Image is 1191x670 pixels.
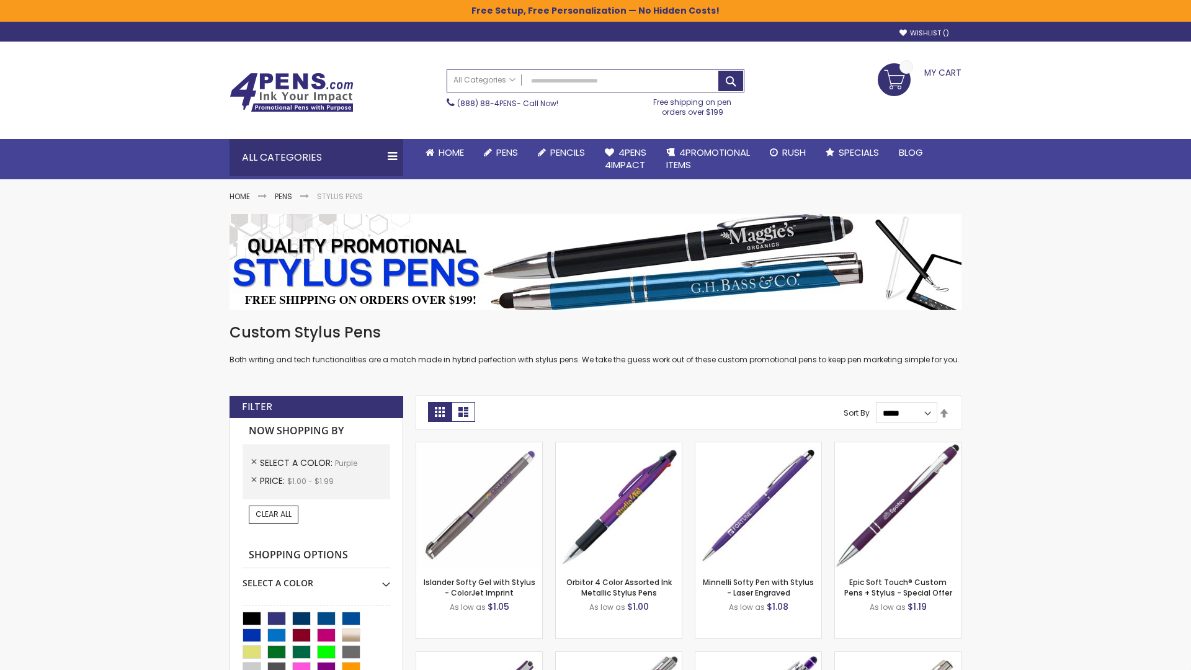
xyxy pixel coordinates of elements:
[496,146,518,159] span: Pens
[767,601,788,613] span: $1.08
[729,602,765,612] span: As low as
[275,191,292,202] a: Pens
[243,542,390,569] strong: Shopping Options
[695,651,821,662] a: Phoenix Softy with Stylus Pen - Laser-Purple
[230,323,961,342] h1: Custom Stylus Pens
[243,568,390,589] div: Select A Color
[695,442,821,452] a: Minnelli Softy Pen with Stylus - Laser Engraved-Purple
[450,602,486,612] span: As low as
[566,577,672,597] a: Orbitor 4 Color Assorted Ink Metallic Stylus Pens
[230,139,403,176] div: All Categories
[666,146,750,171] span: 4PROMOTIONAL ITEMS
[453,75,515,85] span: All Categories
[605,146,646,171] span: 4Pens 4impact
[899,29,949,38] a: Wishlist
[416,442,542,568] img: Islander Softy Gel with Stylus - ColorJet Imprint-Purple
[703,577,814,597] a: Minnelli Softy Pen with Stylus - Laser Engraved
[870,602,906,612] span: As low as
[656,139,760,179] a: 4PROMOTIONALITEMS
[424,577,535,597] a: Islander Softy Gel with Stylus - ColorJet Imprint
[835,442,961,452] a: 4P-MS8B-Purple
[447,70,522,91] a: All Categories
[844,577,952,597] a: Epic Soft Touch® Custom Pens + Stylus - Special Offer
[839,146,879,159] span: Specials
[416,442,542,452] a: Islander Softy Gel with Stylus - ColorJet Imprint-Purple
[256,509,292,519] span: Clear All
[242,400,272,414] strong: Filter
[457,98,558,109] span: - Call Now!
[816,139,889,166] a: Specials
[416,139,474,166] a: Home
[230,323,961,365] div: Both writing and tech functionalities are a match made in hybrid perfection with stylus pens. We ...
[416,651,542,662] a: Avendale Velvet Touch Stylus Gel Pen-Purple
[488,601,509,613] span: $1.05
[243,418,390,444] strong: Now Shopping by
[595,139,656,179] a: 4Pens4impact
[641,92,745,117] div: Free shipping on pen orders over $199
[249,506,298,523] a: Clear All
[260,475,287,487] span: Price
[439,146,464,159] span: Home
[556,442,682,452] a: Orbitor 4 Color Assorted Ink Metallic Stylus Pens-Purple
[428,402,452,422] strong: Grid
[335,458,357,468] span: Purple
[230,73,354,112] img: 4Pens Custom Pens and Promotional Products
[528,139,595,166] a: Pencils
[556,651,682,662] a: Tres-Chic with Stylus Metal Pen - Standard Laser-Purple
[260,457,335,469] span: Select A Color
[835,651,961,662] a: Tres-Chic Touch Pen - Standard Laser-Purple
[835,442,961,568] img: 4P-MS8B-Purple
[889,139,933,166] a: Blog
[844,408,870,418] label: Sort By
[230,191,250,202] a: Home
[287,476,334,486] span: $1.00 - $1.99
[627,601,649,613] span: $1.00
[556,442,682,568] img: Orbitor 4 Color Assorted Ink Metallic Stylus Pens-Purple
[457,98,517,109] a: (888) 88-4PENS
[474,139,528,166] a: Pens
[899,146,923,159] span: Blog
[782,146,806,159] span: Rush
[550,146,585,159] span: Pencils
[760,139,816,166] a: Rush
[908,601,927,613] span: $1.19
[317,191,363,202] strong: Stylus Pens
[589,602,625,612] span: As low as
[230,214,961,310] img: Stylus Pens
[695,442,821,568] img: Minnelli Softy Pen with Stylus - Laser Engraved-Purple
